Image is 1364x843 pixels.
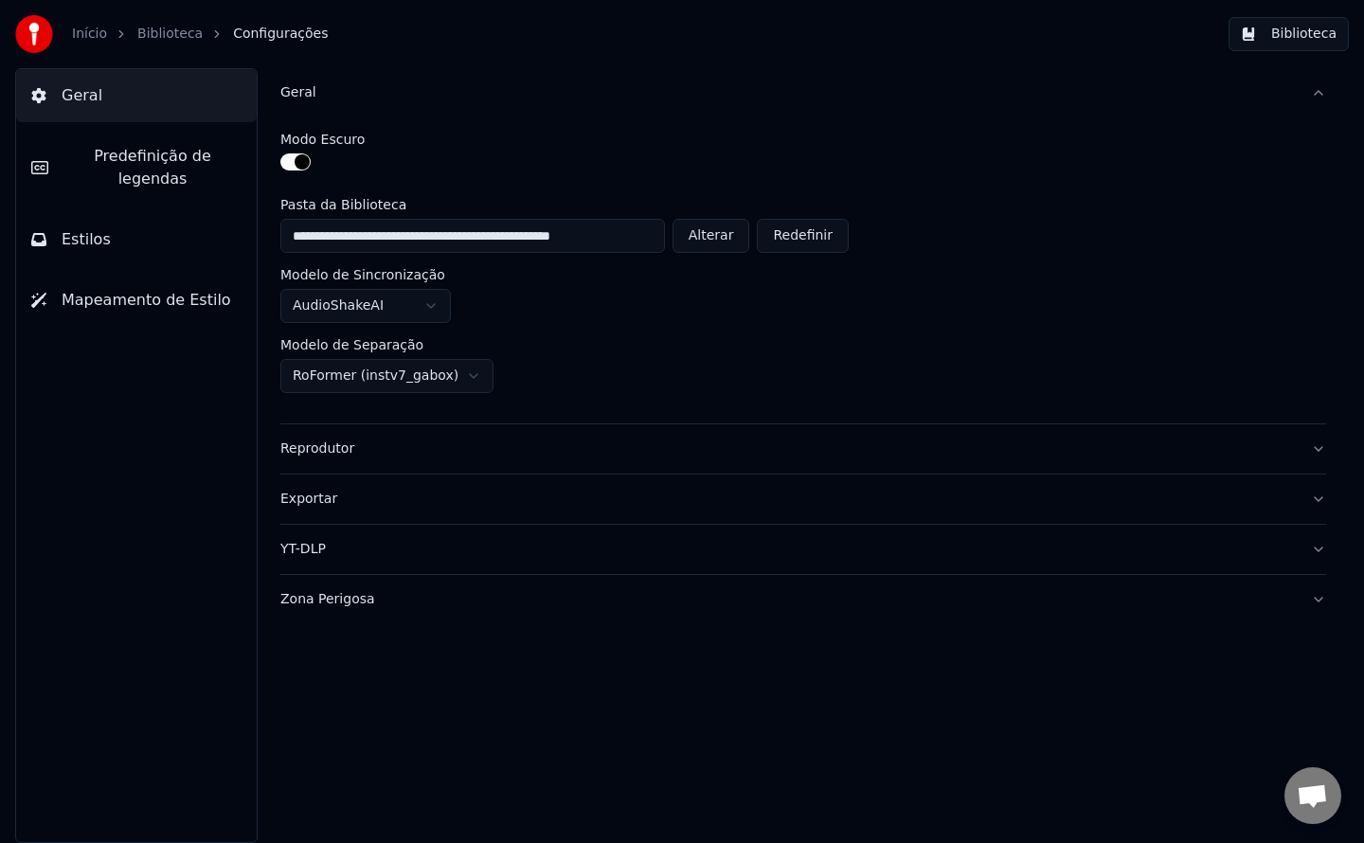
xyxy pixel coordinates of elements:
label: Modo Escuro [280,133,365,146]
button: Alterar [673,219,750,253]
button: Redefinir [757,219,849,253]
a: Open chat [1284,767,1341,824]
button: Predefinição de legendas [16,130,257,206]
button: Geral [16,69,257,122]
label: Pasta da Biblioteca [280,198,849,211]
a: Biblioteca [137,25,203,44]
div: Geral [280,117,1326,423]
img: youka [15,15,53,53]
div: Exportar [280,490,1296,509]
span: Configurações [233,25,328,44]
button: Zona Perigosa [280,575,1326,624]
button: Estilos [16,213,257,266]
span: Mapeamento de Estilo [62,289,231,312]
button: YT-DLP [280,525,1326,574]
a: Início [72,25,107,44]
button: Biblioteca [1229,17,1349,51]
span: Predefinição de legendas [63,145,242,190]
label: Modelo de Separação [280,338,423,351]
div: Zona Perigosa [280,590,1296,609]
span: Geral [62,84,102,107]
div: Geral [280,83,1296,102]
button: Exportar [280,475,1326,524]
div: YT-DLP [280,540,1296,559]
div: Reprodutor [280,439,1296,458]
button: Reprodutor [280,424,1326,474]
button: Mapeamento de Estilo [16,274,257,327]
nav: breadcrumb [72,25,328,44]
button: Geral [280,68,1326,117]
label: Modelo de Sincronização [280,268,445,281]
span: Estilos [62,228,111,251]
